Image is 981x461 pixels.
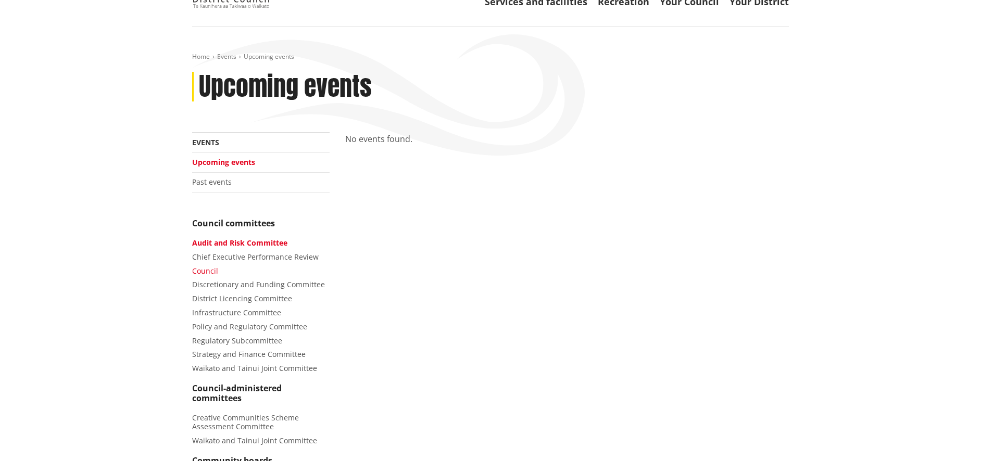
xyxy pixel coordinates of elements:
a: Upcoming events [192,157,255,167]
a: Chief Executive Performance Review [192,252,319,262]
a: Events [192,137,219,147]
a: Council [192,266,218,276]
nav: breadcrumb [192,53,789,61]
a: Waikato and Tainui Joint Committee [192,363,317,373]
a: Events [217,52,236,61]
strong: Council-administered committees [192,382,282,404]
a: District Licencing Committee [192,293,292,303]
a: Infrastructure Committee [192,308,281,317]
h1: Upcoming events [199,72,372,102]
a: Discretionary and Funding Committee [192,279,325,289]
a: Past events [192,177,232,187]
a: Creative Communities Scheme Assessment Committee [192,413,299,431]
a: Policy and Regulatory Committee [192,322,307,331]
iframe: Messenger Launcher [933,417,971,455]
a: Regulatory Subcommittee [192,336,282,345]
a: Home [192,52,210,61]
p: No events found. [345,133,789,145]
strong: Council committees [192,217,275,229]
a: Waikato and Tainui Joint Committee [192,436,317,445]
a: Audit and Risk Committee [192,238,287,248]
span: Upcoming events [244,52,294,61]
a: Strategy and Finance Committee [192,349,306,359]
